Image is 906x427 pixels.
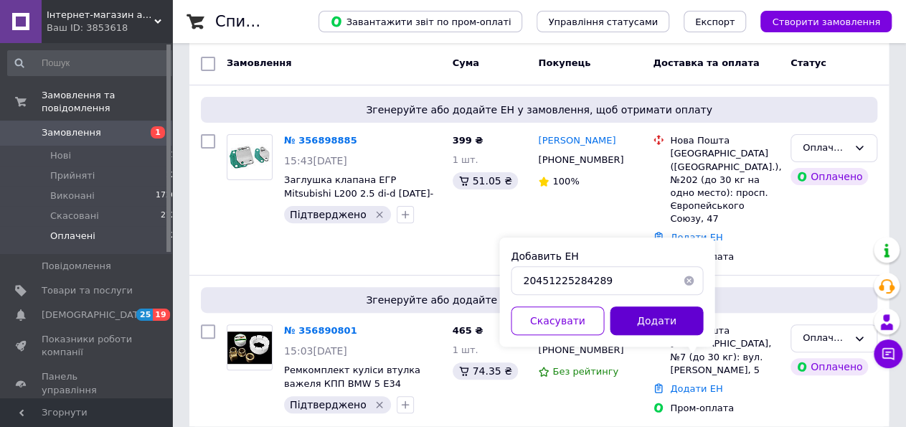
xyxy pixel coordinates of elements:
span: 1 шт. [453,154,478,165]
span: Оплачені [50,230,95,243]
a: Фото товару [227,324,273,370]
span: Повідомлення [42,260,111,273]
button: Експорт [684,11,747,32]
span: Експорт [695,17,735,27]
div: Пром-оплата [670,250,779,263]
div: Оплачено [791,168,868,185]
span: 12 [166,169,176,182]
a: № 356890801 [284,325,357,336]
span: 399 ₴ [453,135,483,146]
span: Cума [453,57,479,68]
button: Створити замовлення [760,11,892,32]
span: Покупець [538,57,590,68]
div: Нова Пошта [670,134,779,147]
span: 25 [136,309,153,321]
div: Ваш ID: 3853618 [47,22,172,34]
button: Додати [610,306,703,335]
span: 19 [153,309,169,321]
div: [PHONE_NUMBER] [535,151,626,169]
a: № 356898885 [284,135,357,146]
span: 15:03[DATE] [284,345,347,357]
div: [GEOGRAPHIC_DATA] ([GEOGRAPHIC_DATA].), №202 (до 30 кг на одно место): просп. Європейського Союзу... [670,147,779,225]
button: Скасувати [511,306,604,335]
span: 1 [151,126,165,139]
span: Без рейтингу [552,366,618,377]
span: Замовлення [42,126,101,139]
input: Пошук [7,50,177,76]
img: Фото товару [227,144,272,171]
span: Замовлення [227,57,291,68]
span: Управління статусами [548,17,658,27]
button: Чат з покупцем [874,339,902,368]
span: Інтернет-магазин автозапчатин "RPkits" [47,9,154,22]
button: Очистить [674,266,703,295]
span: Товари та послуги [42,284,133,297]
span: 2 [171,230,176,243]
div: 74.35 ₴ [453,362,518,380]
span: Згенеруйте або додайте ЕН у замовлення, щоб отримати оплату [207,293,872,307]
span: 1 [171,149,176,162]
svg: Видалити мітку [374,399,385,410]
span: Доставка та оплата [653,57,759,68]
div: Оплачено [791,358,868,375]
span: 272 [161,210,176,222]
span: [DEMOGRAPHIC_DATA] [42,309,148,322]
h1: Список замовлень [215,13,361,30]
div: Оплачено [803,331,848,346]
button: Завантажити звіт по пром-оплаті [318,11,522,32]
a: [PERSON_NAME] [538,134,615,148]
div: Пром-оплата [670,402,779,415]
a: Додати ЕН [670,383,722,394]
span: Скасовані [50,210,99,222]
label: Добавить ЕН [511,250,578,262]
span: 1726 [156,189,176,202]
span: 15:43[DATE] [284,155,347,166]
img: Фото товару [227,332,272,364]
div: Нова Пошта [670,324,779,337]
span: Прийняті [50,169,95,182]
span: Статус [791,57,826,68]
a: Ремкомплект куліси втулка важеля КПП BMW 5 E34 [284,365,420,389]
div: [PHONE_NUMBER] [535,341,626,360]
a: Додати ЕН [670,232,722,243]
span: Показники роботи компанії [42,333,133,359]
button: Управління статусами [537,11,669,32]
a: Фото товару [227,134,273,180]
a: Заглушка клапана ЕГР Mitsubishi L200 2.5 di-d [DATE]-[DATE] [284,174,433,212]
span: 1 шт. [453,344,478,355]
span: Створити замовлення [772,17,880,27]
span: Замовлення та повідомлення [42,89,172,115]
span: Нові [50,149,71,162]
span: Виконані [50,189,95,202]
span: Підтверджено [290,209,367,220]
span: Панель управління [42,370,133,396]
span: Згенеруйте або додайте ЕН у замовлення, щоб отримати оплату [207,103,872,117]
span: 100% [552,176,579,187]
span: 465 ₴ [453,325,483,336]
span: Завантажити звіт по пром-оплаті [330,15,511,28]
a: Створити замовлення [746,16,892,27]
svg: Видалити мітку [374,209,385,220]
div: Оплачено [803,141,848,156]
div: 51.05 ₴ [453,172,518,189]
div: [GEOGRAPHIC_DATA], №7 (до 30 кг): вул. [PERSON_NAME], 5 [670,337,779,377]
span: Підтверджено [290,399,367,410]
